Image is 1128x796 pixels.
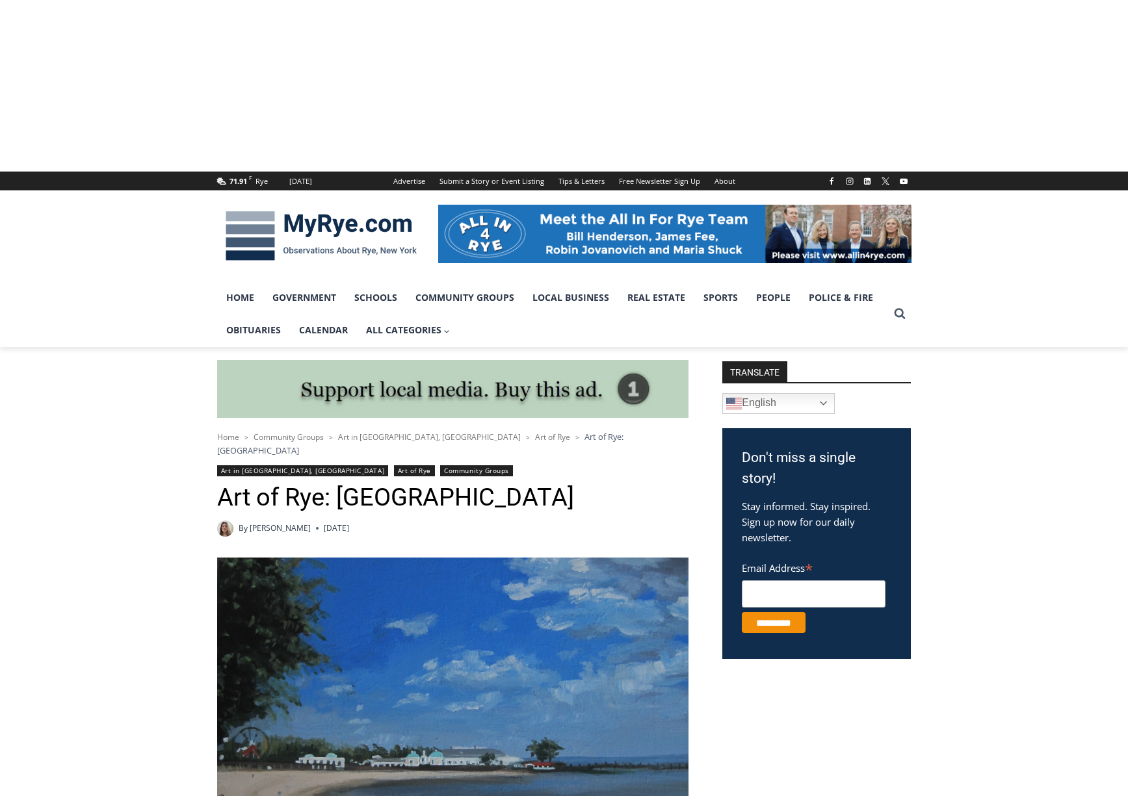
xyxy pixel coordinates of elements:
[800,281,882,314] a: Police & Fire
[742,448,891,489] h3: Don't miss a single story!
[386,172,742,190] nav: Secondary Navigation
[217,431,623,456] span: Art of Rye: [GEOGRAPHIC_DATA]
[217,202,425,270] img: MyRye.com
[747,281,800,314] a: People
[290,314,357,346] a: Calendar
[338,431,521,443] a: Art in [GEOGRAPHIC_DATA], [GEOGRAPHIC_DATA]
[878,173,893,189] a: X
[888,302,912,326] button: View Search Form
[432,172,551,190] a: Submit a Story or Event Listing
[618,281,694,314] a: Real Estate
[612,172,707,190] a: Free Newsletter Sign Up
[394,465,435,476] a: Art of Rye
[694,281,747,314] a: Sports
[526,433,530,442] span: >
[217,281,263,314] a: Home
[742,555,885,578] label: Email Address
[256,175,268,187] div: Rye
[406,281,523,314] a: Community Groups
[230,176,247,186] span: 71.91
[250,522,311,533] a: [PERSON_NAME]
[217,483,689,513] h1: Art of Rye: [GEOGRAPHIC_DATA]
[289,175,312,187] div: [DATE]
[440,465,512,476] a: Community Groups
[324,522,349,534] time: [DATE]
[217,314,290,346] a: Obituaries
[217,520,233,537] a: Author image
[386,172,432,190] a: Advertise
[366,323,451,337] span: All Categories
[842,173,858,189] a: Instagram
[217,430,689,457] nav: Breadcrumbs
[249,174,252,181] span: F
[217,465,389,476] a: Art in [GEOGRAPHIC_DATA], [GEOGRAPHIC_DATA]
[217,360,689,418] img: support local media, buy this ad
[535,431,570,443] a: Art of Rye
[707,172,742,190] a: About
[742,498,891,545] p: Stay informed. Stay inspired. Sign up now for our daily newsletter.
[217,520,233,537] img: (PHOTO: MyRye.com intern Amélie Coghlan, 2025. Contributed.)
[575,433,579,442] span: >
[896,173,912,189] a: YouTube
[345,281,406,314] a: Schools
[329,433,333,442] span: >
[523,281,618,314] a: Local Business
[254,431,324,443] a: Community Groups
[824,173,839,189] a: Facebook
[244,433,248,442] span: >
[438,205,912,263] img: All in for Rye
[217,431,239,443] a: Home
[726,396,742,411] img: en
[357,314,460,346] a: All Categories
[239,522,248,534] span: By
[722,393,835,414] a: English
[217,281,888,347] nav: Primary Navigation
[263,281,345,314] a: Government
[551,172,612,190] a: Tips & Letters
[859,173,875,189] a: Linkedin
[722,361,787,382] strong: TRANSLATE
